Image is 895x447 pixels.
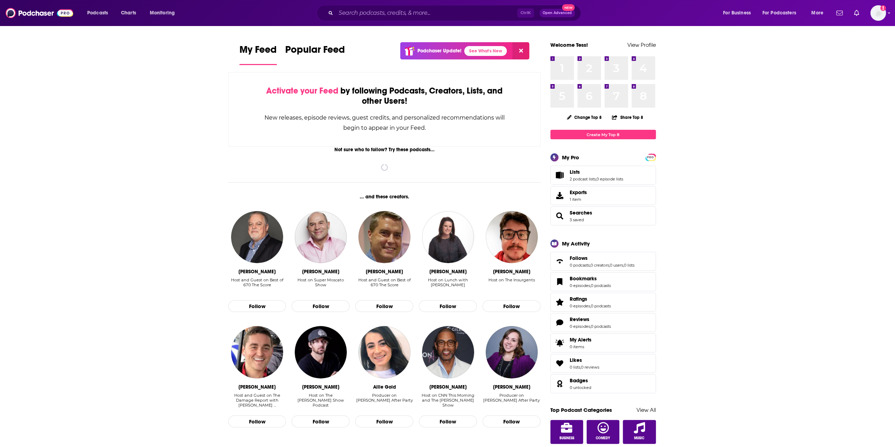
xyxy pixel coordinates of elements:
[482,393,541,408] div: Producer on Elvis Duran's After Party
[553,277,567,287] a: Bookmarks
[419,393,477,408] div: Host on CNN This Morning and The [PERSON_NAME] Show
[228,415,286,427] button: Follow
[6,6,73,20] a: Podchaser - Follow, Share and Rate Podcasts
[539,9,575,17] button: Open AdvancedNew
[590,304,591,308] span: ,
[493,384,530,390] div: Deanna Moore
[570,365,580,370] a: 0 lists
[570,169,580,175] span: Lists
[570,337,592,343] span: My Alerts
[295,211,347,263] img: Vincent Moscato
[228,277,286,287] div: Host and Guest on Best of 670 The Score
[623,420,656,444] a: Music
[570,210,592,216] span: Searches
[587,420,620,444] a: Comedy
[422,211,474,263] img: Pippa Hudson
[559,436,574,440] span: Business
[488,277,535,293] div: Host on The Insurgents
[570,377,591,384] a: Badges
[570,357,599,363] a: Likes
[358,211,410,263] img: David Haugh
[570,189,587,196] span: Exports
[355,277,413,287] div: Host and Guest on Best of 670 The Score
[464,46,507,56] a: See What's New
[264,113,505,133] div: New releases, episode reviews, guest credits, and personalized recommendations will begin to appe...
[336,7,517,19] input: Search podcasts, credits, & more...
[550,374,656,393] span: Badges
[570,296,611,302] a: Ratings
[550,206,656,225] span: Searches
[355,300,413,312] button: Follow
[295,326,347,378] img: Billy Madison
[623,263,624,268] span: ,
[486,326,538,378] img: Deanna Moore
[429,269,467,275] div: Pippa Hudson
[550,313,656,332] span: Reviews
[553,191,567,200] span: Exports
[292,300,350,312] button: Follow
[429,384,467,390] div: Don Lemon
[723,8,751,18] span: For Business
[553,211,567,221] a: Searches
[550,407,612,413] a: Top Podcast Categories
[590,263,609,268] a: 0 creators
[373,384,396,390] div: Allie Gold
[550,41,588,48] a: Welcome Tess!
[762,8,796,18] span: For Podcasters
[486,211,538,263] img: Rob Rousseau
[570,169,623,175] a: Lists
[239,44,277,65] a: My Feed
[550,166,656,185] span: Lists
[419,393,477,408] div: Host on CNN This Morning and The Don Lemon Show
[570,275,597,282] span: Bookmarks
[355,393,413,403] div: Producer on [PERSON_NAME] After Party
[570,263,590,268] a: 0 podcasts
[116,7,140,19] a: Charts
[591,283,611,288] a: 0 podcasts
[609,263,610,268] span: ,
[417,48,461,54] p: Podchaser Update!
[591,324,611,329] a: 0 podcasts
[596,177,623,181] a: 0 episode lists
[550,420,583,444] a: Business
[550,293,656,312] span: Ratings
[82,7,117,19] button: open menu
[482,415,541,427] button: Follow
[870,5,886,21] img: User Profile
[422,326,474,378] img: Don Lemon
[302,384,339,390] div: Billy Madison
[231,326,283,378] a: Jordan Uhl
[833,7,845,19] a: Show notifications dropdown
[553,256,567,266] a: Follows
[292,277,350,293] div: Host on Super Moscato Show
[355,277,413,293] div: Host and Guest on Best of 670 The Score
[570,255,634,261] a: Follows
[870,5,886,21] span: Logged in as tessvanden
[239,44,277,60] span: My Feed
[228,300,286,312] button: Follow
[596,436,610,440] span: Comedy
[292,393,350,408] div: Host on The [PERSON_NAME] Show Podcast
[87,8,108,18] span: Podcasts
[553,297,567,307] a: Ratings
[590,324,591,329] span: ,
[355,393,413,408] div: Producer on Elvis Duran's After Party
[562,154,579,161] div: My Pro
[550,252,656,271] span: Follows
[228,277,286,293] div: Host and Guest on Best of 670 The Score
[302,269,339,275] div: Vincent Moscato
[570,283,590,288] a: 0 episodes
[419,277,477,287] div: Host on Lunch with [PERSON_NAME]
[292,415,350,427] button: Follow
[238,384,276,390] div: Jordan Uhl
[718,7,760,19] button: open menu
[231,211,283,263] a: Mike Mulligan
[570,377,588,384] span: Badges
[634,436,644,440] span: Music
[419,277,477,293] div: Host on Lunch with Pippa Hudson
[543,11,572,15] span: Open Advanced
